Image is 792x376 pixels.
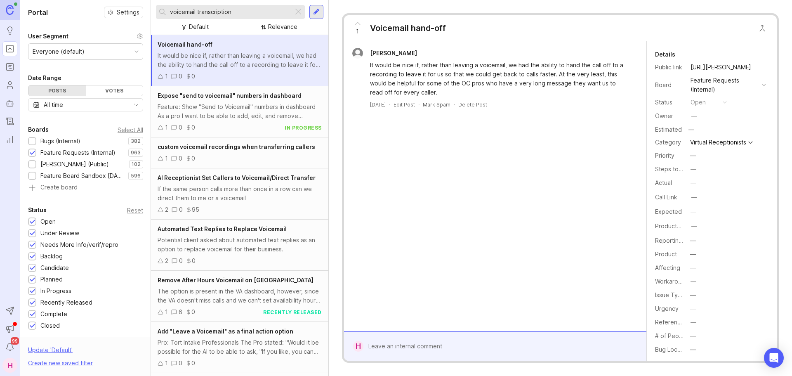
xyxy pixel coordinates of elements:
[40,229,79,238] div: Under Review
[151,35,328,86] a: Voicemail hand-offIt would be nice if, rather than leaving a voicemail, we had the ability to han...
[165,307,168,317] div: 1
[40,298,92,307] div: Recently Released
[158,41,212,48] span: Voicemail hand-off
[40,286,71,296] div: In Progress
[158,174,316,181] span: AI Receptionist Set Callers to Voicemail/Direct Transfer
[655,305,679,312] label: Urgency
[263,309,322,316] div: recently released
[28,184,143,192] a: Create board
[370,50,417,57] span: [PERSON_NAME]
[158,338,322,356] div: Pro: Tort Intake Professionals The Pro stated: "Would it be possible for the AI to be able to ask...
[2,96,17,111] a: Autopilot
[179,72,182,81] div: 0
[686,124,697,135] div: —
[165,72,168,81] div: 1
[40,137,80,146] div: Bugs (Internal)
[268,22,297,31] div: Relevance
[689,192,700,203] button: Call Link
[2,23,17,38] a: Ideas
[40,263,69,272] div: Candidate
[655,222,699,229] label: ProductboardID
[40,310,67,319] div: Complete
[179,154,182,163] div: 0
[655,208,682,215] label: Expected
[40,321,60,330] div: Closed
[691,277,696,286] div: —
[28,359,93,368] div: Create new saved filter
[352,48,363,59] img: Lane Wolf
[689,221,700,232] button: ProductboardID
[688,177,699,188] button: Actual
[690,345,696,354] div: —
[2,358,17,373] button: H
[688,164,699,175] button: Steps to Reproduce
[158,51,322,69] div: It would be nice if, rather than leaving a voicemail, we had the ability to hand the call off to ...
[655,332,714,339] label: # of People Affected
[170,7,290,17] input: Search...
[191,123,195,132] div: 0
[104,7,143,18] button: Settings
[158,287,322,305] div: The option is present in the VA dashboard, however, since the VA doesn't miss calls and we can't ...
[690,304,696,313] div: —
[191,154,195,163] div: 0
[691,98,706,107] div: open
[179,123,182,132] div: 0
[158,236,322,254] div: Potential client asked about automated text replies as an option to replace voicemail for their b...
[655,264,680,271] label: Affecting
[353,341,363,352] div: H
[691,318,696,327] div: —
[179,307,182,317] div: 6
[130,102,143,108] svg: toggle icon
[691,193,697,202] div: —
[691,76,759,94] div: Feature Requests (Internal)
[28,31,68,41] div: User Segment
[764,348,784,368] div: Open Intercom Messenger
[285,124,322,131] div: in progress
[394,101,415,108] div: Edit Post
[389,101,390,108] div: ·
[151,220,328,271] a: Automated Text Replies to Replace VoicemailPotential client asked about automated text replies as...
[158,184,322,203] div: If the same person calls more than once in a row can we direct them to me or a voicemail
[690,151,696,160] div: —
[370,102,386,108] time: [DATE]
[165,256,168,265] div: 2
[691,207,696,216] div: —
[118,128,143,132] div: Select All
[28,125,49,135] div: Boards
[690,236,696,245] div: —
[423,101,450,108] button: Mark Spam
[691,111,697,121] div: —
[691,178,696,187] div: —
[28,205,47,215] div: Status
[127,208,143,213] div: Reset
[655,291,685,298] label: Issue Type
[158,102,322,121] div: Feature: Show "Send to Voicemail" numbers in dashboard As a pro I want to be able to add, edit, a...
[158,225,287,232] span: Automated Text Replies to Replace Voicemail
[179,256,183,265] div: 0
[370,61,630,97] div: It would be nice if, rather than leaving a voicemail, we had the ability to hand the call off to ...
[151,86,328,137] a: Expose "send to voicemail" numbers in dashboardFeature: Show "Send to Voicemail" numbers in dashb...
[151,168,328,220] a: AI Receptionist Set Callers to Voicemail/Direct TransferIf the same person calls more than once i...
[655,319,692,326] label: Reference(s)
[158,143,315,150] span: custom voicemail recordings when transferring callers
[754,20,771,36] button: Close button
[40,217,56,226] div: Open
[655,194,677,201] label: Call Link
[356,27,359,36] span: 1
[165,205,168,214] div: 2
[151,137,328,168] a: custom voicemail recordings when transferring callers100
[691,222,697,231] div: —
[691,165,696,174] div: —
[2,78,17,92] a: Users
[2,340,17,355] button: Notifications
[11,337,19,345] span: 99
[370,22,446,34] div: Voicemail hand-off
[28,345,73,359] div: Update ' Default '
[158,328,293,335] span: Add "Leave a Voicemail" as a final action option
[86,85,143,96] div: Votes
[458,101,487,108] div: Delete Post
[655,278,688,285] label: Workaround
[454,101,455,108] div: ·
